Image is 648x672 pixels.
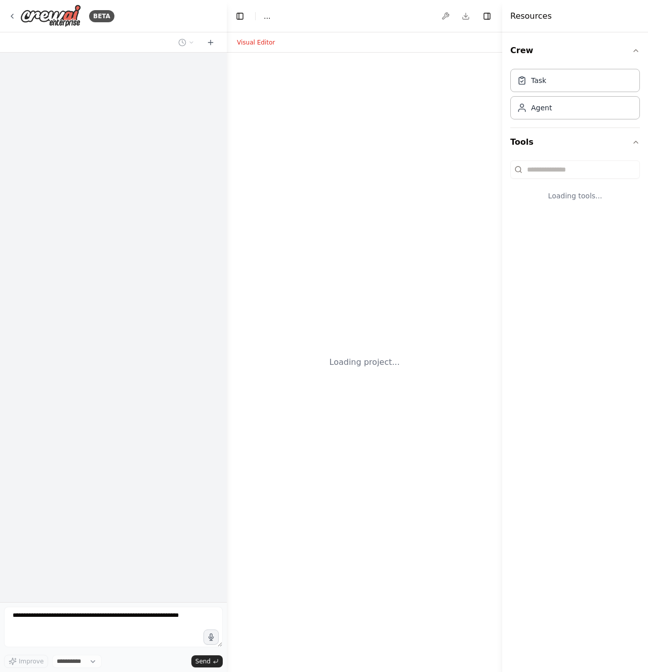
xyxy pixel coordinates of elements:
[330,356,400,368] div: Loading project...
[191,655,223,667] button: Send
[510,183,640,209] div: Loading tools...
[195,657,211,665] span: Send
[510,65,640,128] div: Crew
[4,655,48,668] button: Improve
[19,657,44,665] span: Improve
[531,103,552,113] div: Agent
[510,128,640,156] button: Tools
[89,10,114,22] div: BETA
[233,9,247,23] button: Hide left sidebar
[20,5,81,27] img: Logo
[510,10,552,22] h4: Resources
[264,11,270,21] span: ...
[510,156,640,217] div: Tools
[202,36,219,49] button: Start a new chat
[174,36,198,49] button: Switch to previous chat
[510,36,640,65] button: Crew
[531,75,546,86] div: Task
[204,629,219,645] button: Click to speak your automation idea
[480,9,494,23] button: Hide right sidebar
[231,36,281,49] button: Visual Editor
[264,11,270,21] nav: breadcrumb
